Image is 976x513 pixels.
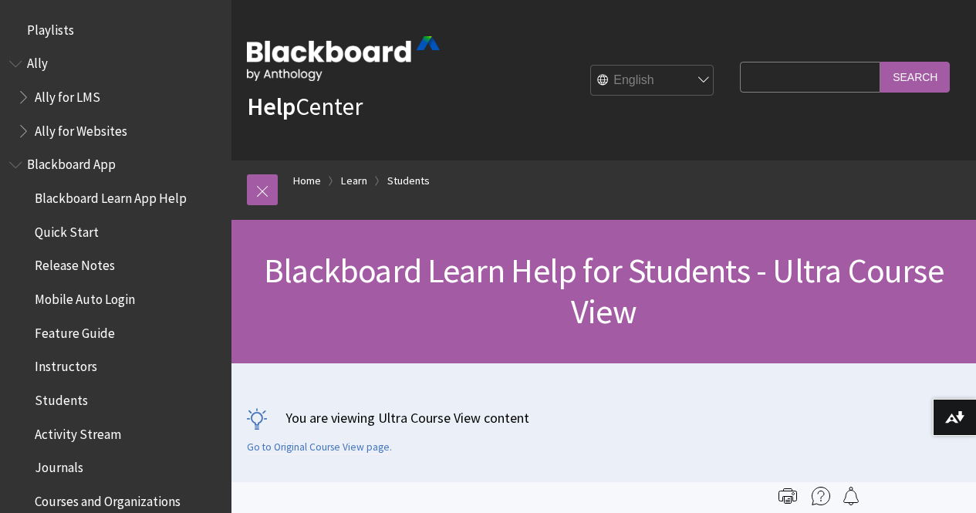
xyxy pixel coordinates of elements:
[35,253,115,274] span: Release Notes
[293,171,321,191] a: Home
[35,286,135,307] span: Mobile Auto Login
[247,91,296,122] strong: Help
[247,36,440,81] img: Blackboard by Anthology
[264,249,944,332] span: Blackboard Learn Help for Students - Ultra Course View
[591,66,714,96] select: Site Language Selector
[35,488,181,509] span: Courses and Organizations
[35,320,115,341] span: Feature Guide
[778,487,797,505] img: Print
[27,152,116,173] span: Blackboard App
[247,91,363,122] a: HelpCenter
[27,51,48,72] span: Ally
[35,421,121,442] span: Activity Stream
[247,408,961,427] p: You are viewing Ultra Course View content
[9,17,222,43] nav: Book outline for Playlists
[35,354,97,375] span: Instructors
[35,387,88,408] span: Students
[35,185,187,206] span: Blackboard Learn App Help
[35,455,83,476] span: Journals
[35,84,100,105] span: Ally for LMS
[35,219,99,240] span: Quick Start
[9,51,222,144] nav: Book outline for Anthology Ally Help
[27,17,74,38] span: Playlists
[35,118,127,139] span: Ally for Websites
[341,171,367,191] a: Learn
[812,487,830,505] img: More help
[842,487,860,505] img: Follow this page
[387,171,430,191] a: Students
[880,62,950,92] input: Search
[247,440,392,454] a: Go to Original Course View page.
